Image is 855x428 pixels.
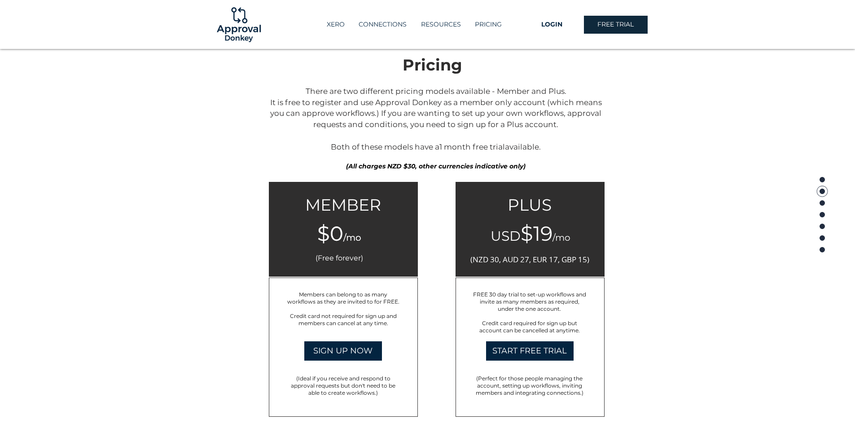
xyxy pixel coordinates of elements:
[492,345,567,357] span: START FREE TRIAL
[479,320,580,334] span: Credit card required for sign up but account can be cancelled at anytime.
[215,0,263,49] img: Logo-01.png
[290,313,397,327] span: Credit card not required for sign up and members can cancel at any time.
[476,375,583,396] span: (Perfect for those people managing the account, setting up workflows, inviting members and integr...
[597,20,634,29] span: FREE TRIAL
[816,174,829,255] nav: Page
[520,16,584,34] a: LOGIN
[308,17,520,32] nav: Site
[468,17,509,32] a: PRICING
[351,17,414,32] a: CONNECTIONS
[317,221,343,246] span: $0
[552,232,570,243] span: /mo
[346,162,526,170] span: (All charges NZD $30, other currencies indicative only)​
[270,87,602,151] span: There are two different pricing models available - Member and Plus. It is free to register and us...
[486,341,574,361] a: START FREE TRIAL
[521,221,552,246] span: $19
[316,254,363,262] span: (Free forever)
[584,16,648,34] a: FREE TRIAL
[305,195,381,215] span: MEMBER
[541,20,562,29] span: LOGIN
[473,291,586,312] span: FREE 30 day trial to set-up workflows and invite as many members as required, under the one account.
[417,17,465,32] p: RESOURCES
[287,291,399,305] span: Members can belong to as many workflows as they are invited to for FREE.
[275,283,401,295] h6: Includes:
[470,254,589,265] span: (NZD 30, AUD 27, EUR 17, GBP 15)
[343,232,361,243] span: /mo
[414,17,468,32] div: RESOURCES
[439,142,505,151] a: 1 month free trial
[491,228,521,244] span: USD
[322,17,349,32] p: XERO
[354,17,411,32] p: CONNECTIONS
[313,345,373,357] span: SIGN UP NOW
[304,341,382,361] a: SIGN UP NOW
[508,195,552,215] span: PLUS
[320,17,351,32] a: XERO
[470,17,506,32] p: PRICING
[291,375,395,396] span: (Ideal if you receive and respond to approval requests but don't need to be able to create workfl...
[403,55,462,75] span: Pricing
